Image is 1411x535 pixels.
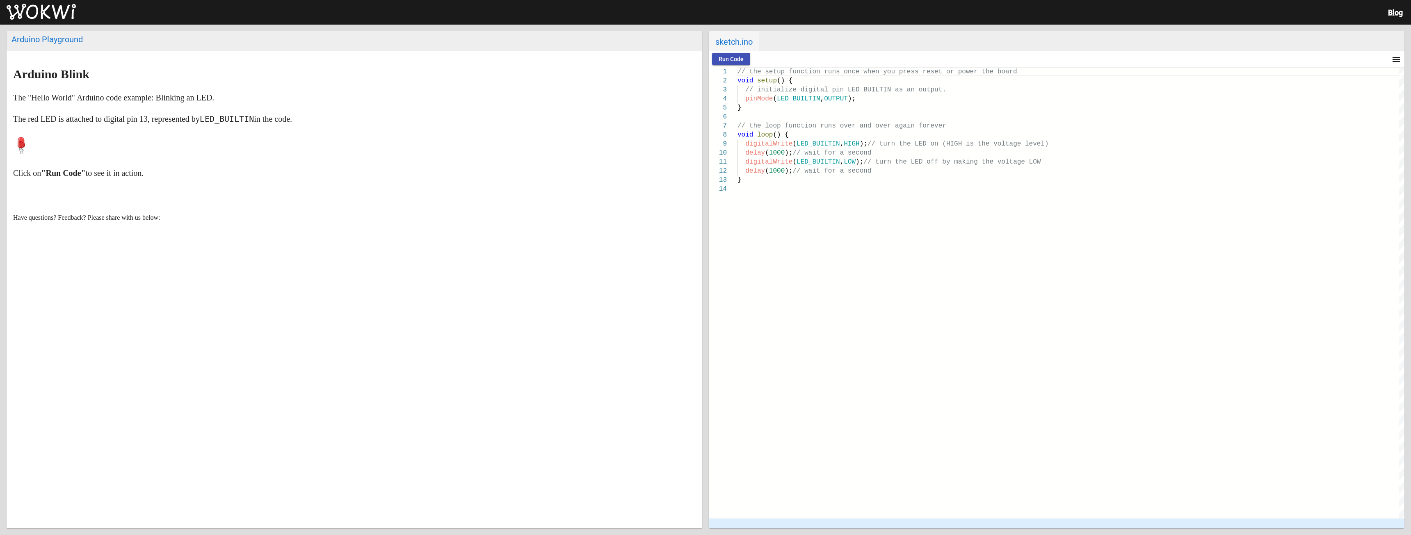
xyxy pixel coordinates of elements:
img: Wokwi [7,4,76,20]
code: LED_BUILTIN [200,114,254,124]
span: LOW [844,158,856,166]
h1: Arduino Blink [13,68,696,81]
div: 13 [709,175,727,184]
span: ); [848,95,856,102]
div: 6 [709,112,727,121]
span: ( [773,95,777,102]
span: digitalWrite [745,140,792,148]
span: // the loop function runs over and over again fore [737,122,934,130]
span: Have questions? Feedback? Please share with us below: [13,214,160,221]
p: Click on to see it in action. [13,166,696,180]
span: setup [757,77,777,84]
div: 2 [709,76,727,85]
span: } [737,104,742,112]
div: Arduino Playground [11,34,697,44]
div: 9 [709,139,727,148]
div: 4 [709,94,727,103]
span: // the setup function runs once when you press res [737,68,934,75]
div: 7 [709,121,727,130]
span: ( [765,149,769,157]
span: digitalWrite [745,158,792,166]
span: ( [792,158,797,166]
span: ( [792,140,797,148]
p: The "Hello World" Arduino code example: Blinking an LED. [13,91,696,104]
span: Run Code [719,56,744,62]
span: ); [860,140,868,148]
span: . [942,86,946,93]
span: OUTPUT [824,95,848,102]
span: ); [785,167,792,175]
div: 8 [709,130,727,139]
span: LED_BUILTIN [797,158,840,166]
span: ); [856,158,863,166]
span: , [820,95,824,102]
span: loop [757,131,773,139]
mat-icon: menu [1391,55,1401,64]
span: delay [745,149,765,157]
a: Blog [1388,8,1403,17]
span: void [737,77,753,84]
span: 1000 [769,167,785,175]
span: ver [934,122,946,130]
span: // turn the LED on (HIGH is the voltage level) [868,140,1049,148]
span: sketch.ino [709,31,759,51]
span: pinMode [745,95,773,102]
div: 14 [709,184,727,194]
span: ( [765,167,769,175]
div: 3 [709,85,727,94]
span: () { [773,131,788,139]
span: // initialize digital pin LED_BUILTIN as an output [745,86,942,93]
span: // wait for a second [792,149,871,157]
div: 5 [709,103,727,112]
span: HIGH [844,140,859,148]
span: delay [745,167,765,175]
span: () { [777,77,792,84]
div: 12 [709,166,727,175]
span: LED_BUILTIN [797,140,840,148]
p: The red LED is attached to digital pin 13, represented by in the code. [13,112,696,125]
button: Run Code [712,53,750,65]
span: , [840,158,844,166]
div: 1 [709,67,727,76]
span: LED_BUILTIN [777,95,820,102]
strong: "Run Code" [41,168,85,178]
span: void [737,131,753,139]
div: 10 [709,148,727,157]
div: 11 [709,157,727,166]
span: et or power the board [934,68,1017,75]
span: // turn the LED off by making the voltage LOW [863,158,1041,166]
span: // wait for a second [792,167,871,175]
span: 1000 [769,149,785,157]
span: , [840,140,844,148]
span: ); [785,149,792,157]
span: } [737,176,742,184]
